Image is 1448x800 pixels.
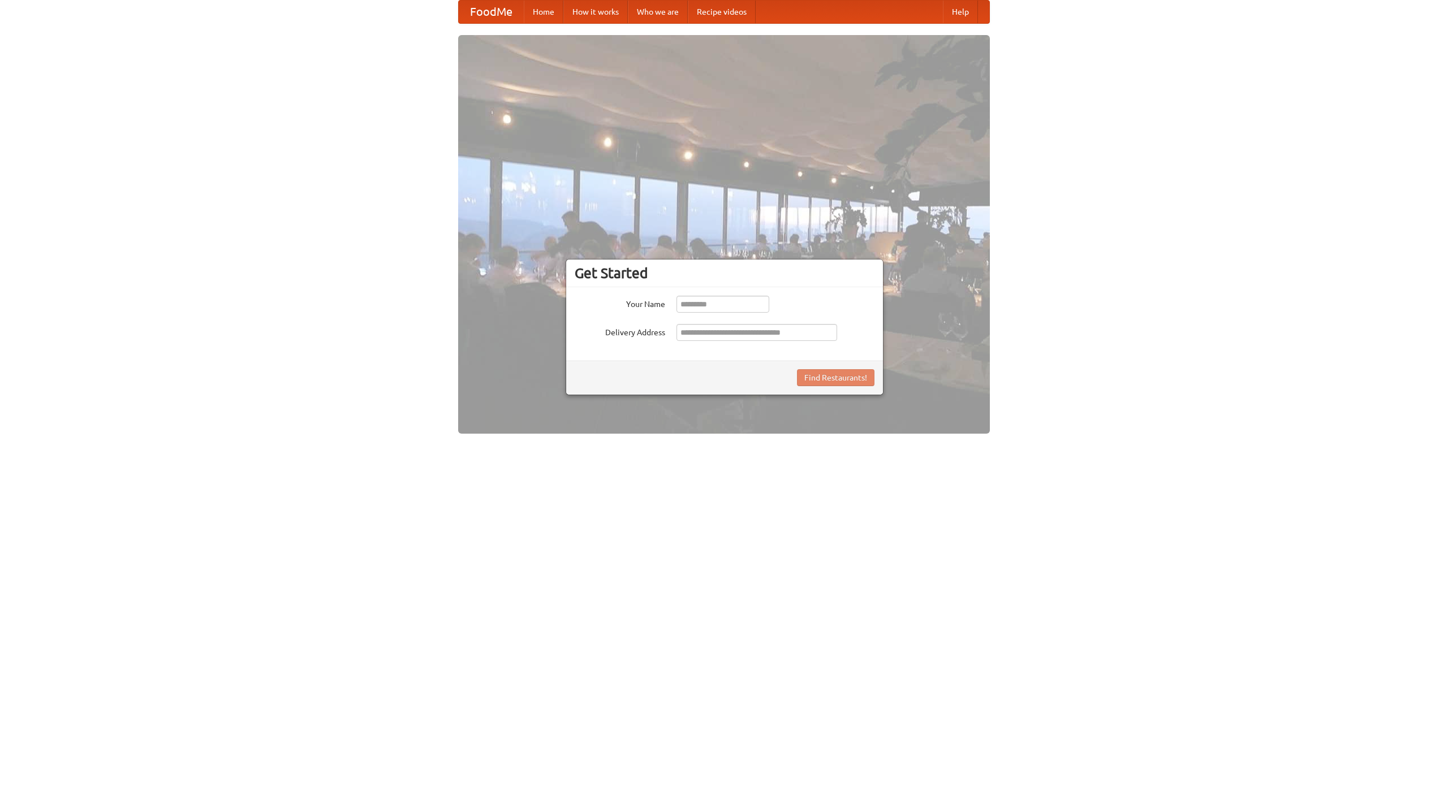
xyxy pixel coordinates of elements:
label: Your Name [575,296,665,310]
a: FoodMe [459,1,524,23]
a: Help [943,1,978,23]
a: Recipe videos [688,1,756,23]
a: Who we are [628,1,688,23]
h3: Get Started [575,265,874,282]
a: How it works [563,1,628,23]
label: Delivery Address [575,324,665,338]
button: Find Restaurants! [797,369,874,386]
a: Home [524,1,563,23]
